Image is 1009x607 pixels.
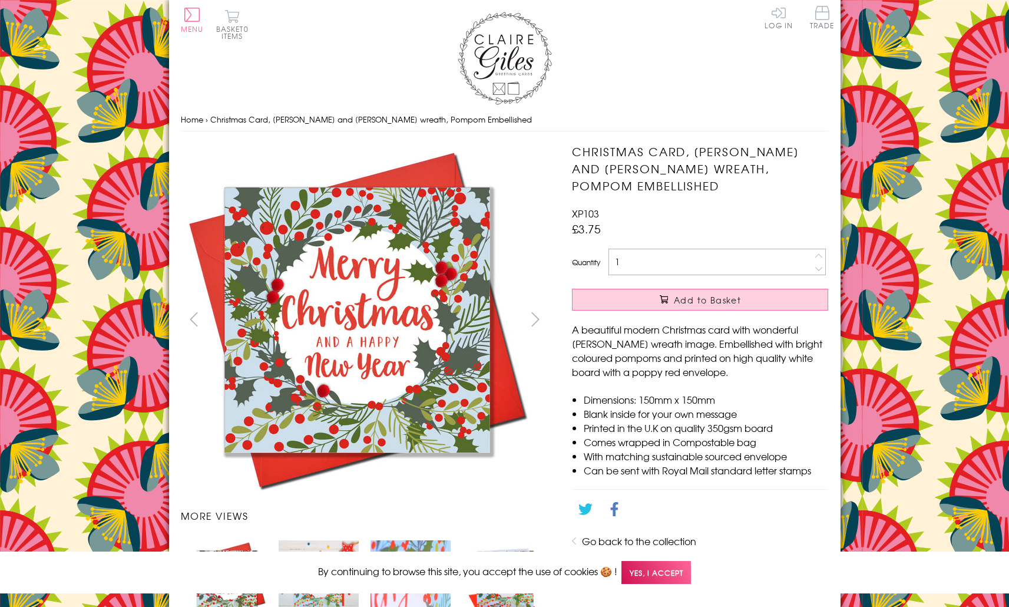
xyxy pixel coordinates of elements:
nav: breadcrumbs [181,108,829,132]
span: Christmas Card, [PERSON_NAME] and [PERSON_NAME] wreath, Pompom Embellished [210,114,532,125]
a: Go back to the collection [582,534,696,548]
h3: More views [181,509,549,523]
span: £3.75 [572,220,601,237]
img: Claire Giles Greetings Cards [458,12,552,105]
img: Christmas Card, Holly and berry wreath, Pompom Embellished [548,143,902,496]
span: Menu [181,24,204,34]
span: XP103 [572,206,599,220]
button: Basket0 items [216,9,249,39]
p: A beautiful modern Christmas card with wonderful [PERSON_NAME] wreath image. Embellished with bri... [572,322,828,379]
span: › [206,114,208,125]
button: prev [181,306,207,332]
span: Yes, I accept [621,561,691,584]
li: Printed in the U.K on quality 350gsm board [584,421,828,435]
a: Log In [765,6,793,29]
li: Blank inside for your own message [584,407,828,421]
button: Add to Basket [572,289,828,311]
label: Quantity [572,257,600,268]
button: Menu [181,8,204,32]
a: Home [181,114,203,125]
li: Dimensions: 150mm x 150mm [584,392,828,407]
span: Trade [810,6,835,29]
li: With matching sustainable sourced envelope [584,449,828,463]
li: Can be sent with Royal Mail standard letter stamps [584,463,828,477]
h1: Christmas Card, [PERSON_NAME] and [PERSON_NAME] wreath, Pompom Embellished [572,143,828,194]
span: Add to Basket [674,294,741,306]
img: Christmas Card, Holly and berry wreath, Pompom Embellished [180,143,534,497]
a: Trade [810,6,835,31]
li: Comes wrapped in Compostable bag [584,435,828,449]
span: 0 items [221,24,249,41]
button: next [522,306,548,332]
